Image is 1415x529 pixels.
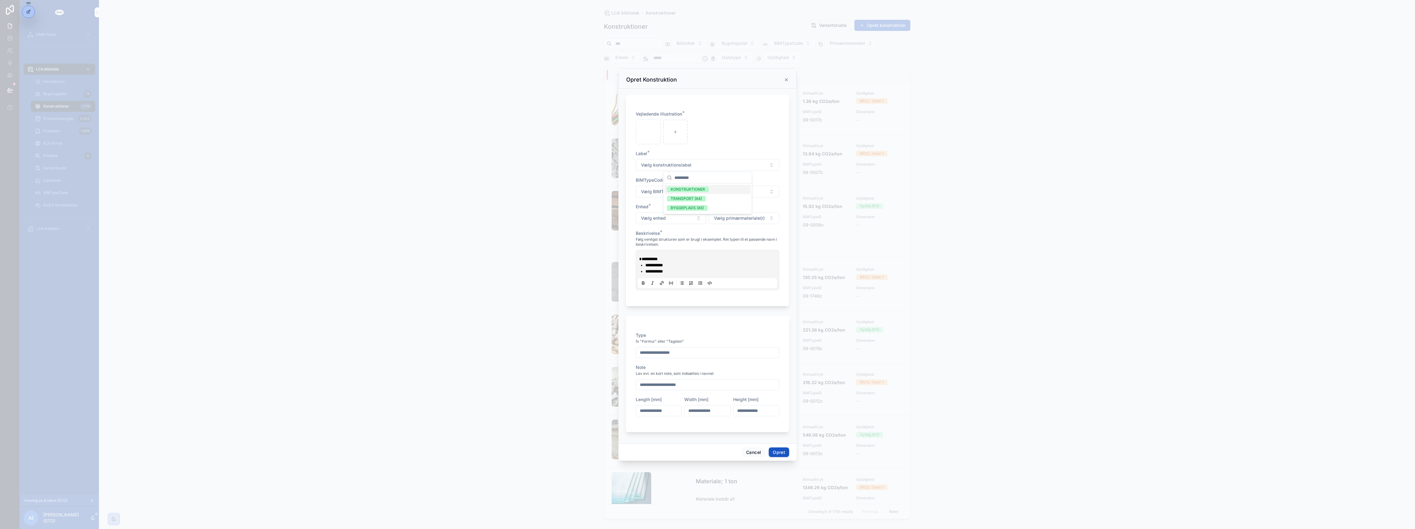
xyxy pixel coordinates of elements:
[671,187,705,192] div: KONSTRUKTIONER
[636,151,647,156] span: Label
[636,111,682,116] span: Vejledende illustration
[626,76,677,83] h3: Opret Konstruktion
[769,447,789,457] button: Opret
[636,177,682,183] span: BIMTypeCode2022DK
[663,184,752,214] div: Suggestions
[671,205,704,211] div: BYGGEPLADS (A5)
[684,397,708,402] span: Width [mm]
[636,204,648,209] span: Enhed
[636,332,646,338] span: Type
[636,365,646,370] span: Note
[636,339,684,344] span: fx "Formur" eller "Tagsten"
[709,212,779,224] button: Select Button
[641,188,682,195] span: Vælg BIMTypeCode
[641,162,691,168] span: Vælg konstruktionslabel
[714,215,765,221] span: Vælg primærmateriale(r)
[636,371,714,376] span: Lav evt. en kort note, som indsættes i navnet
[742,447,765,457] button: Cancel
[641,215,666,221] span: Vælg enhed
[636,186,779,197] button: Select Button
[636,397,662,402] span: Length [mm]
[636,212,706,224] button: Select Button
[636,159,779,171] button: Select Button
[636,237,779,247] span: Følg venligst strukturen som er brugt i eksemplet. Ret typen til et passende navn i beskrivelsen.
[733,397,759,402] span: Height [mm]
[636,231,660,236] span: Beskrivelse
[671,196,702,201] div: TRANSPORT (A4)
